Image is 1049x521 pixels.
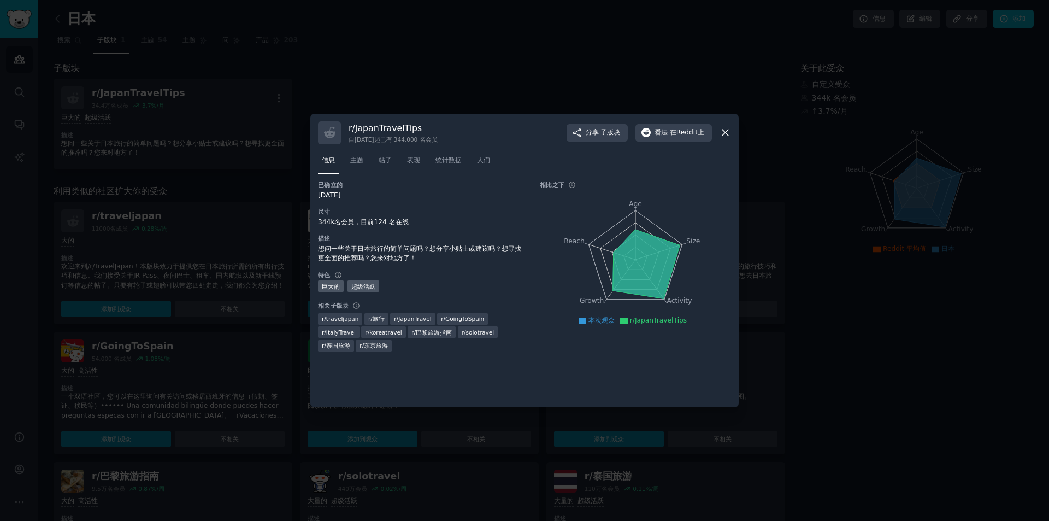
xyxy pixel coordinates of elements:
[564,237,585,244] tspan: Reach
[462,329,466,336] font: r/
[350,156,363,164] font: 主题
[411,329,416,336] font: r/
[361,218,374,226] font: 目前
[667,297,692,305] tspan: Activity
[586,128,599,136] font: 分享
[322,283,340,290] font: 巨大的
[380,136,426,143] font: 已有 344,000 名
[432,152,465,174] a: 统计数据
[364,342,388,349] font: 东京旅游
[318,208,331,215] font: 尺寸
[580,297,604,305] tspan: Growth
[365,329,369,336] font: r/
[600,128,620,136] font: 子版块
[355,123,422,133] font: JapanTravelTips
[326,342,350,349] font: 泰国旅游
[318,235,331,242] font: 描述
[398,315,432,322] font: JapanTravel
[473,152,494,174] a: 人们
[322,156,335,164] font: 信息
[322,342,326,349] font: r/
[670,128,704,136] font: 在Reddit上
[318,218,334,226] font: 344k
[360,342,364,349] font: r/
[379,156,392,164] font: 帖子
[403,152,424,174] a: 表现
[373,315,385,322] font: 旅行
[318,191,340,199] font: [DATE]
[477,156,490,164] font: 人们
[349,136,380,143] font: 自[DATE]起
[318,272,331,278] font: 特色
[466,329,494,336] font: solotravel
[540,182,564,188] font: 相比之下
[441,315,445,322] font: r/
[351,283,375,290] font: 超级活跃
[368,315,373,322] font: r/
[349,123,355,133] font: r/
[334,218,361,226] font: 名会员，
[318,302,349,309] font: 相关子版块
[326,329,356,336] font: ItalyTravel
[426,136,438,143] font: 会员
[318,245,521,262] font: 想问一些关于日本旅行的简单问题吗？想分享小贴士或建议吗？想寻找更全面的推荐吗？您来对地方了！
[407,156,420,164] font: 表现
[588,317,615,324] font: 本次观众
[318,152,339,174] a: 信息
[416,329,452,336] font: 巴黎旅游指南
[322,329,326,336] font: r/
[375,152,396,174] a: 帖子
[435,156,462,164] font: 统计数据
[394,315,398,322] font: r/
[374,218,408,226] font: 124 名在线
[346,152,367,174] a: 主题
[322,315,326,322] font: r/
[629,200,642,208] tspan: Age
[326,315,359,322] font: traveljapan
[635,124,712,142] button: 看法在Reddit上
[686,237,700,244] tspan: Size
[567,124,628,142] button: 分享子版块
[630,317,687,324] font: r/JapanTravelTips
[369,329,402,336] font: koreatravel
[318,182,343,188] font: 已确立的
[655,128,668,136] font: 看法
[445,315,484,322] font: GoingToSpain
